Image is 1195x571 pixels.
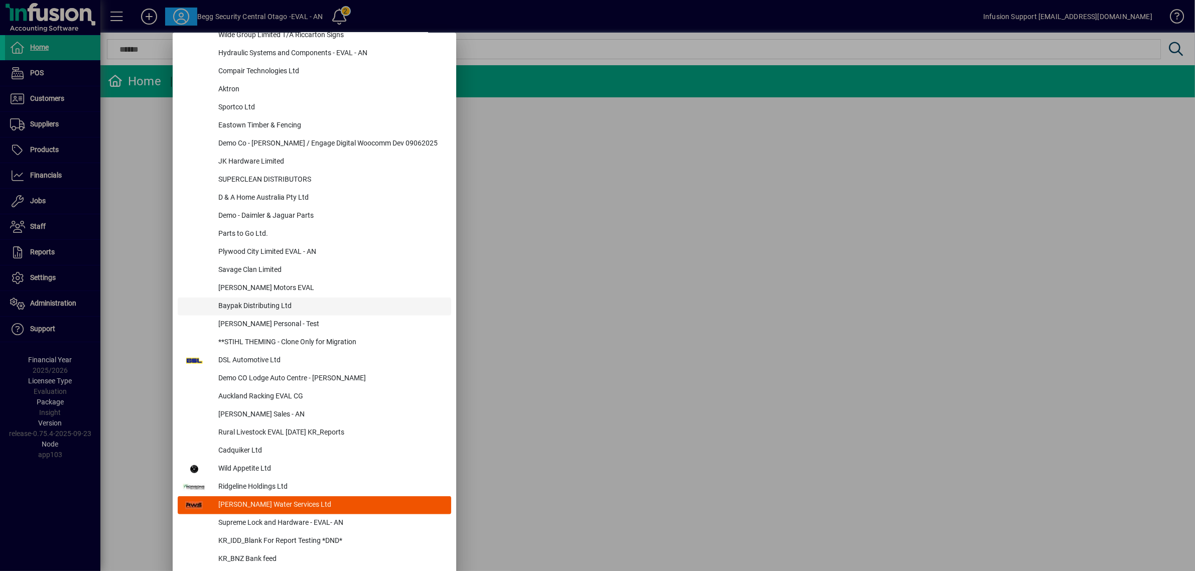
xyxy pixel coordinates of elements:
div: KR_BNZ Bank feed [210,550,451,568]
div: JK Hardware Limited [210,153,451,171]
button: Wild Appetite Ltd [178,460,451,478]
div: DSL Automotive Ltd [210,352,451,370]
button: KR_BNZ Bank feed [178,550,451,568]
div: Eastown Timber & Fencing [210,117,451,135]
button: Parts to Go Ltd. [178,225,451,243]
button: Hydraulic Systems and Components - EVAL - AN [178,45,451,63]
div: Demo Co - [PERSON_NAME] / Engage Digital Woocomm Dev 09062025 [210,135,451,153]
button: Savage Clan Limited [178,261,451,279]
button: [PERSON_NAME] Motors EVAL [178,279,451,298]
div: Demo - Daimler & Jaguar Parts [210,207,451,225]
div: Supreme Lock and Hardware - EVAL- AN [210,514,451,532]
div: Wild Appetite Ltd [210,460,451,478]
button: DSL Automotive Ltd [178,352,451,370]
button: Rural Livestock EVAL [DATE] KR_Reports [178,424,451,442]
div: [PERSON_NAME] Personal - Test [210,316,451,334]
button: Supreme Lock and Hardware - EVAL- AN [178,514,451,532]
button: Aktron [178,81,451,99]
div: Wilde Group Limited T/A Riccarton Signs [210,27,451,45]
div: Compair Technologies Ltd [210,63,451,81]
button: Demo CO Lodge Auto Centre - [PERSON_NAME] [178,370,451,388]
button: Compair Technologies Ltd [178,63,451,81]
div: Auckland Racking EVAL CG [210,388,451,406]
button: SUPERCLEAN DISTRIBUTORS [178,171,451,189]
div: Cadquiker Ltd [210,442,451,460]
button: Ridgeline Holdings Ltd [178,478,451,496]
button: Sportco Ltd [178,99,451,117]
div: Baypak Distributing Ltd [210,298,451,316]
button: Cadquiker Ltd [178,442,451,460]
div: Savage Clan Limited [210,261,451,279]
button: Wilde Group Limited T/A Riccarton Signs [178,27,451,45]
div: Aktron [210,81,451,99]
div: D & A Home Australia Pty Ltd [210,189,451,207]
button: JK Hardware Limited [178,153,451,171]
div: [PERSON_NAME] Water Services Ltd [210,496,451,514]
div: Hydraulic Systems and Components - EVAL - AN [210,45,451,63]
button: Demo Co - [PERSON_NAME] / Engage Digital Woocomm Dev 09062025 [178,135,451,153]
button: Demo - Daimler & Jaguar Parts [178,207,451,225]
button: D & A Home Australia Pty Ltd [178,189,451,207]
div: Plywood City Limited EVAL - AN [210,243,451,261]
div: Rural Livestock EVAL [DATE] KR_Reports [210,424,451,442]
div: [PERSON_NAME] Sales - AN [210,406,451,424]
div: Parts to Go Ltd. [210,225,451,243]
div: SUPERCLEAN DISTRIBUTORS [210,171,451,189]
button: Eastown Timber & Fencing [178,117,451,135]
button: [PERSON_NAME] Personal - Test [178,316,451,334]
button: Plywood City Limited EVAL - AN [178,243,451,261]
div: **STIHL THEMING - Clone Only for Migration [210,334,451,352]
div: Ridgeline Holdings Ltd [210,478,451,496]
button: Baypak Distributing Ltd [178,298,451,316]
div: Sportco Ltd [210,99,451,117]
button: KR_IDD_Blank For Report Testing *DND* [178,532,451,550]
button: [PERSON_NAME] Sales - AN [178,406,451,424]
div: Demo CO Lodge Auto Centre - [PERSON_NAME] [210,370,451,388]
button: Auckland Racking EVAL CG [178,388,451,406]
div: [PERSON_NAME] Motors EVAL [210,279,451,298]
div: KR_IDD_Blank For Report Testing *DND* [210,532,451,550]
button: [PERSON_NAME] Water Services Ltd [178,496,451,514]
button: **STIHL THEMING - Clone Only for Migration [178,334,451,352]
